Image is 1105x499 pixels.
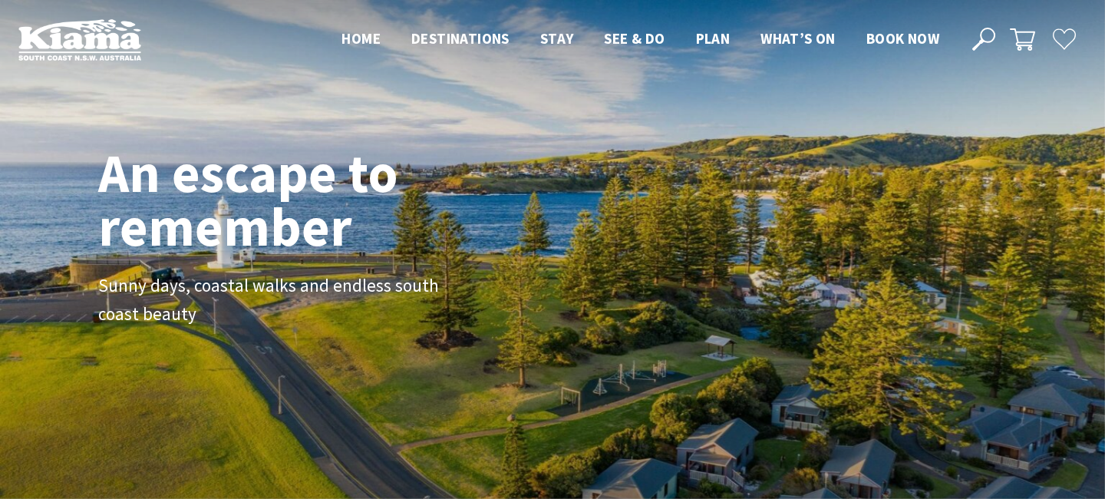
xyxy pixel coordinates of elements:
span: Plan [696,29,731,48]
span: Book now [866,29,939,48]
p: Sunny days, coastal walks and endless south coast beauty [98,272,444,329]
nav: Main Menu [326,27,955,52]
span: What’s On [760,29,836,48]
span: Stay [540,29,574,48]
span: Destinations [411,29,510,48]
span: See & Do [604,29,665,48]
img: Kiama Logo [18,18,141,61]
h1: An escape to remember [98,146,520,253]
span: Home [341,29,381,48]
